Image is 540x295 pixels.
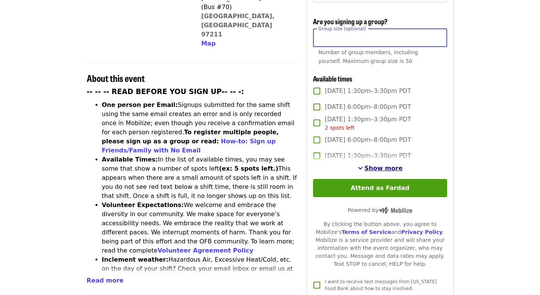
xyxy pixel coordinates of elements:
span: Show more [365,165,403,172]
span: Map [201,40,216,47]
span: [DATE] 1:30pm–3:30pm PDT [325,151,411,160]
span: Number of group members, including yourself. Maximum group size is 50 [318,49,418,64]
span: Available times [313,74,352,83]
button: Map [201,39,216,48]
a: [GEOGRAPHIC_DATA], [GEOGRAPHIC_DATA] 97211 [201,13,275,38]
li: We welcome and embrace the diversity in our community. We make space for everyone’s accessibility... [102,201,298,255]
button: Read more [87,276,124,285]
strong: To register multiple people, please sign up as a group or read: [102,129,279,145]
button: Attend as Fardad [313,179,447,197]
a: How-to: Sign up Friends/Family with No Email [102,138,276,154]
span: Group size (optional) [318,26,366,31]
strong: One person per Email: [102,101,178,108]
strong: -- -- -- READ BEFORE YOU SIGN UP-- -- -: [87,88,244,96]
span: [DATE] 6:00pm–8:00pm PDT [325,102,411,111]
img: Powered by Mobilize [379,207,412,214]
input: [object Object] [313,29,447,47]
strong: Inclement weather: [102,256,169,263]
span: About this event [87,71,145,85]
span: Read more [87,277,124,284]
strong: (ex: 5 spots left.) [219,165,278,172]
span: [DATE] 6:00pm–8:00pm PDT [325,135,411,144]
button: See more timeslots [358,164,403,173]
li: Signups submitted for the same shift using the same email creates an error and is only recorded o... [102,100,298,155]
li: In the list of available times, you may see some that show a number of spots left This appears wh... [102,155,298,201]
span: [DATE] 1:30pm–3:30pm PDT [325,115,411,132]
div: By clicking the button above, you agree to Mobilize's and . Mobilize is a service provider and wi... [313,220,447,268]
span: Are you signing up a group? [313,16,388,26]
div: (Bus #70) [201,3,291,12]
a: Volunteer Agreement Policy [158,247,254,254]
strong: Volunteer Expectations: [102,201,184,209]
strong: Available Times: [102,156,158,163]
span: I want to receive text messages from [US_STATE] Food Bank about how to stay involved. [325,279,437,291]
span: [DATE] 1:30pm–3:30pm PDT [325,86,411,96]
span: 2 spots left [325,125,354,131]
a: Privacy Policy [401,229,443,235]
span: Powered by [348,207,412,213]
a: Terms of Service [341,229,391,235]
